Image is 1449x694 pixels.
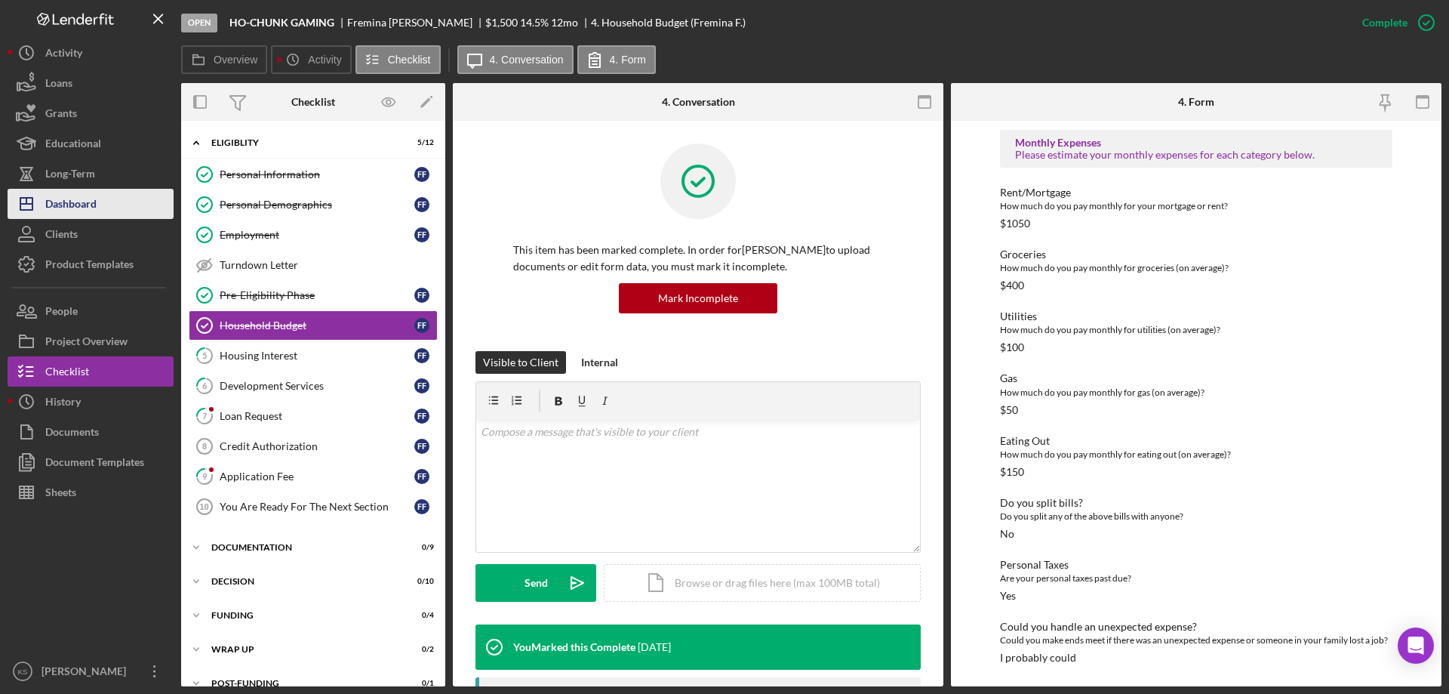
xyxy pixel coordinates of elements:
[45,128,101,162] div: Educational
[220,289,414,301] div: Pre-Eligibility Phase
[8,296,174,326] button: People
[45,189,97,223] div: Dashboard
[407,645,434,654] div: 0 / 2
[202,350,207,360] tspan: 5
[45,387,81,421] div: History
[45,326,128,360] div: Project Overview
[610,54,646,66] label: 4. Form
[1000,571,1392,586] div: Are your personal taxes past due?
[202,442,207,451] tspan: 8
[45,38,82,72] div: Activity
[1347,8,1441,38] button: Complete
[45,477,76,511] div: Sheets
[220,501,414,513] div: You Are Ready For The Next Section
[1000,199,1392,214] div: How much do you pay monthly for your mortgage or rent?
[355,45,441,74] button: Checklist
[189,250,438,280] a: Turndown Letter
[220,229,414,241] div: Employment
[8,417,174,447] button: Documents
[1000,497,1392,509] div: Do you split bills?
[485,16,518,29] span: $1,500
[662,96,735,108] div: 4. Conversation
[407,577,434,586] div: 0 / 10
[45,356,89,390] div: Checklist
[1398,628,1434,664] div: Open Intercom Messenger
[577,45,656,74] button: 4. Form
[1015,149,1377,161] div: Please estimate your monthly expenses for each category below.
[211,543,396,552] div: Documentation
[189,431,438,461] a: 8Credit AuthorizationFF
[8,68,174,98] a: Loans
[414,318,429,333] div: F F
[1000,435,1392,447] div: Eating Out
[220,168,414,180] div: Personal Information
[414,197,429,212] div: F F
[8,249,174,279] button: Product Templates
[202,381,208,390] tspan: 6
[45,447,144,481] div: Document Templates
[1000,341,1024,353] div: $100
[8,38,174,68] button: Activity
[8,387,174,417] a: History
[1015,137,1377,149] div: Monthly Expenses
[1000,261,1392,276] div: How much do you pay monthly for groceries (on average)?
[1000,633,1392,648] div: Could you make ends meet if there was an unexpected expense or someone in your family lost a job?
[1000,466,1024,478] div: $150
[8,477,174,507] a: Sheets
[8,159,174,189] button: Long-Term
[414,499,429,514] div: F F
[189,310,438,341] a: Household BudgetFF
[8,219,174,249] button: Clients
[220,350,414,362] div: Housing Interest
[347,17,485,29] div: Fremina [PERSON_NAME]
[619,283,777,313] button: Mark Incomplete
[581,351,618,374] div: Internal
[1000,385,1392,400] div: How much do you pay monthly for gas (on average)?
[271,45,351,74] button: Activity
[189,371,438,401] a: 6Development ServicesFF
[1000,248,1392,261] div: Groceries
[1000,621,1392,633] div: Could you handle an unexpected expense?
[220,199,414,211] div: Personal Demographics
[1000,322,1392,338] div: How much do you pay monthly for utilities (on average)?
[513,641,635,653] div: You Marked this Complete
[220,319,414,332] div: Household Budget
[45,159,95,193] div: Long-Term
[45,219,78,253] div: Clients
[414,288,429,303] div: F F
[181,45,267,74] button: Overview
[189,341,438,371] a: 5Housing InterestFF
[189,159,438,190] a: Personal InformationFF
[220,380,414,392] div: Development Services
[8,98,174,128] button: Grants
[199,502,208,511] tspan: 10
[8,356,174,387] a: Checklist
[45,249,134,283] div: Product Templates
[220,470,414,483] div: Application Fee
[8,189,174,219] button: Dashboard
[513,242,883,276] p: This item has been marked complete. In order for [PERSON_NAME] to upload documents or edit form d...
[1000,447,1392,462] div: How much do you pay monthly for eating out (on average)?
[189,461,438,492] a: 9Application FeeFF
[189,190,438,220] a: Personal DemographicsFF
[1000,217,1030,230] div: $1050
[45,68,72,102] div: Loans
[1362,8,1407,38] div: Complete
[1000,310,1392,322] div: Utilities
[8,326,174,356] button: Project Overview
[8,128,174,159] button: Educational
[8,656,174,686] button: KS[PERSON_NAME]
[202,411,208,421] tspan: 7
[214,54,257,66] label: Overview
[1000,652,1076,664] div: I probably could
[414,439,429,454] div: F F
[475,351,566,374] button: Visible to Client
[18,668,28,676] text: KS
[1000,279,1024,291] div: $400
